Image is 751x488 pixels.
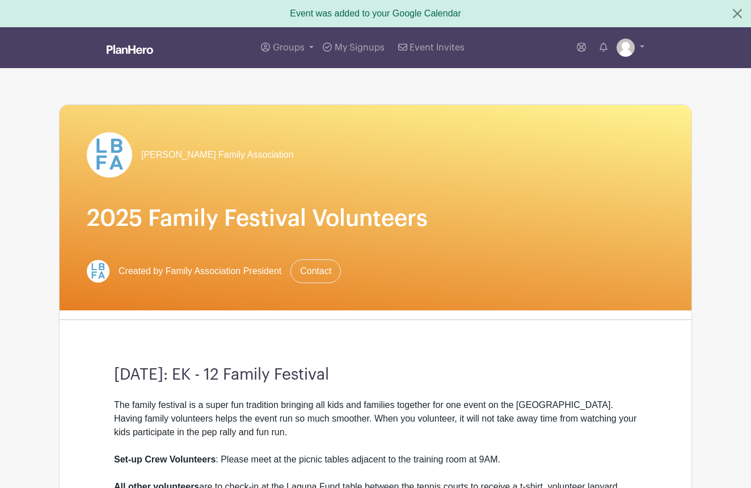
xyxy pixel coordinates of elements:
[87,260,109,283] img: LBFArev.png
[335,43,385,52] span: My Signups
[273,43,305,52] span: Groups
[394,27,469,68] a: Event Invites
[114,365,637,385] h3: [DATE]: EK - 12 Family Festival
[119,264,281,278] span: Created by Family Association President
[114,455,216,464] strong: Set-up Crew Volunteers
[87,132,132,178] img: LBFArev.png
[87,205,664,232] h1: 2025 Family Festival Volunteers
[410,43,465,52] span: Event Invites
[617,39,635,57] img: default-ce2991bfa6775e67f084385cd625a349d9dcbb7a52a09fb2fda1e96e2d18dcdb.png
[256,27,318,68] a: Groups
[290,259,341,283] a: Contact
[318,27,389,68] a: My Signups
[107,45,153,54] img: logo_white-6c42ec7e38ccf1d336a20a19083b03d10ae64f83f12c07503d8b9e83406b4c7d.svg
[141,148,294,162] span: [PERSON_NAME] Family Association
